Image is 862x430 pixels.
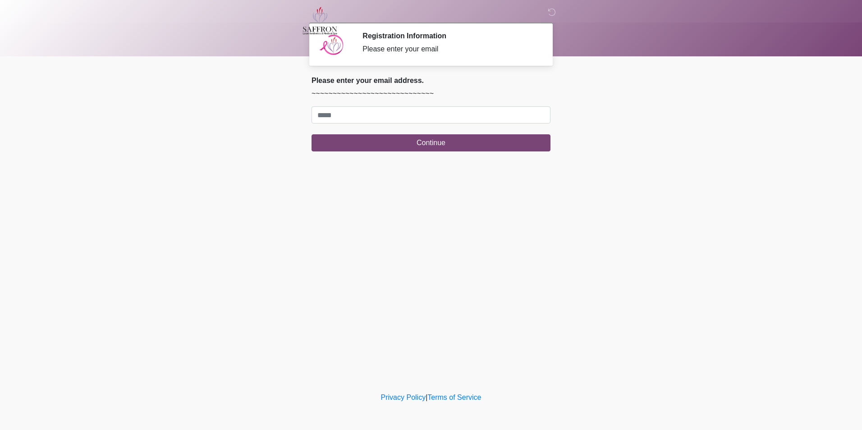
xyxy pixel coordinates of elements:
div: Please enter your email [362,44,537,55]
img: Saffron Laser Aesthetics and Medical Spa Logo [303,7,338,35]
h2: Please enter your email address. [312,76,550,85]
button: Continue [312,134,550,151]
a: Terms of Service [427,393,481,401]
p: ~~~~~~~~~~~~~~~~~~~~~~~~~~~~~ [312,88,550,99]
a: | [426,393,427,401]
img: Agent Avatar [318,32,345,59]
a: Privacy Policy [381,393,426,401]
